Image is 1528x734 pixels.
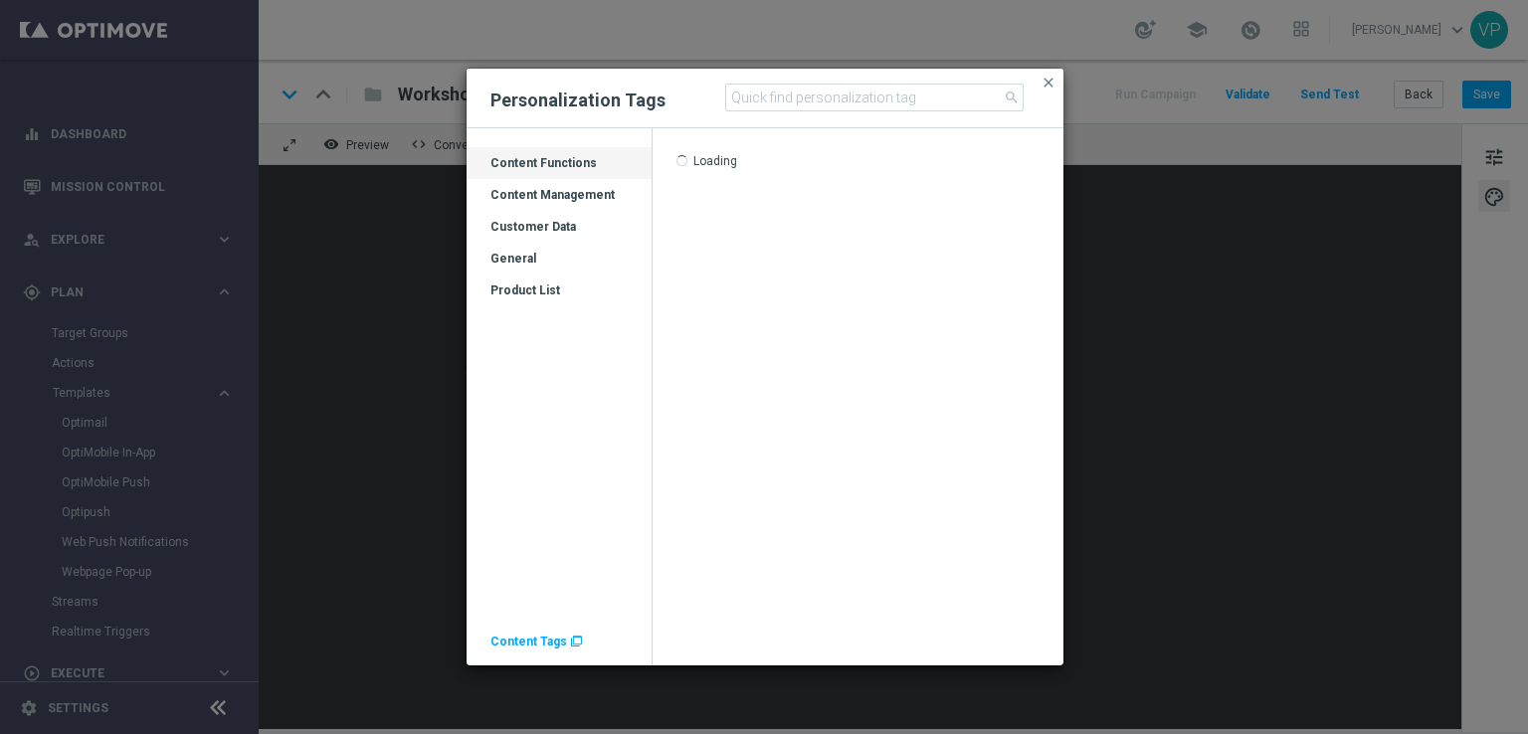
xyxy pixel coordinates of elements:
div: Press SPACE to select this row. [653,153,1064,177]
div: Content Management [467,187,652,219]
span: Content Tags [490,635,567,648]
div: Press SPACE to select this row. [467,243,652,275]
div: Press SPACE to deselect this row. [467,147,652,179]
h2: Personalization Tags [490,89,666,112]
div: Press SPACE to select this row. [467,211,652,243]
span: close [1041,75,1056,91]
span:  [570,636,582,647]
div: Press SPACE to select this row. [467,179,652,211]
div: General [467,251,652,282]
input: Quick find personalization tag [725,84,1024,111]
div: Product List [467,282,652,314]
div: Loading [693,153,737,170]
span: search [1004,90,1020,105]
div: Customer Data [467,219,652,251]
div: Press SPACE to select this row. [467,275,652,306]
div: Content Functions [467,155,652,187]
